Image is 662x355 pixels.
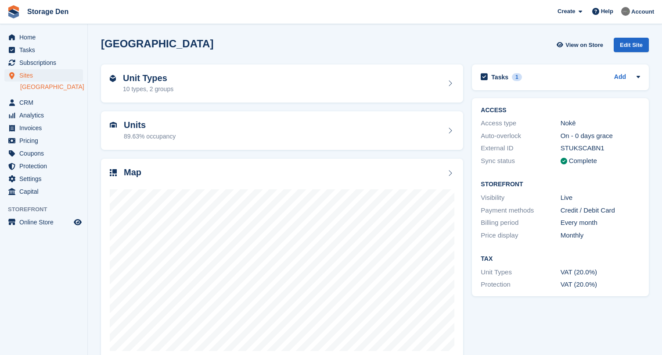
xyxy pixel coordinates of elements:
[4,96,83,109] a: menu
[19,57,72,69] span: Subscriptions
[123,85,173,94] div: 10 types, 2 groups
[561,280,640,290] div: VAT (20.0%)
[19,69,72,82] span: Sites
[561,231,640,241] div: Monthly
[4,147,83,160] a: menu
[481,218,560,228] div: Billing period
[110,169,117,176] img: map-icn-33ee37083ee616e46c38cad1a60f524a97daa1e2b2c8c0bc3eb3415660979fc1.svg
[481,206,560,216] div: Payment methods
[481,118,560,128] div: Access type
[614,72,626,82] a: Add
[19,135,72,147] span: Pricing
[4,31,83,43] a: menu
[481,267,560,277] div: Unit Types
[481,193,560,203] div: Visibility
[561,267,640,277] div: VAT (20.0%)
[614,38,649,56] a: Edit Site
[19,160,72,172] span: Protection
[24,4,72,19] a: Storage Den
[4,57,83,69] a: menu
[601,7,613,16] span: Help
[561,131,640,141] div: On - 0 days grace
[481,131,560,141] div: Auto-overlock
[124,120,176,130] h2: Units
[4,160,83,172] a: menu
[561,118,640,128] div: Nokē
[19,122,72,134] span: Invoices
[565,41,603,50] span: View on Store
[569,156,597,166] div: Complete
[491,73,508,81] h2: Tasks
[19,185,72,198] span: Capital
[110,75,116,82] img: unit-type-icn-2b2737a686de81e16bb02015468b77c625bbabd49415b5ef34ead5e3b44a266d.svg
[481,256,640,263] h2: Tax
[19,31,72,43] span: Home
[561,206,640,216] div: Credit / Debit Card
[4,122,83,134] a: menu
[561,193,640,203] div: Live
[481,107,640,114] h2: ACCESS
[19,44,72,56] span: Tasks
[123,73,173,83] h2: Unit Types
[481,143,560,153] div: External ID
[561,218,640,228] div: Every month
[19,173,72,185] span: Settings
[72,217,83,227] a: Preview store
[621,7,630,16] img: Brian Barbour
[481,231,560,241] div: Price display
[614,38,649,52] div: Edit Site
[481,156,560,166] div: Sync status
[8,205,87,214] span: Storefront
[558,7,575,16] span: Create
[4,69,83,82] a: menu
[4,109,83,121] a: menu
[124,132,176,141] div: 89.63% occupancy
[7,5,20,18] img: stora-icon-8386f47178a22dfd0bd8f6a31ec36ba5ce8667c1dd55bd0f319d3a0aa187defe.svg
[4,185,83,198] a: menu
[4,44,83,56] a: menu
[101,111,463,150] a: Units 89.63% occupancy
[101,64,463,103] a: Unit Types 10 types, 2 groups
[481,280,560,290] div: Protection
[19,216,72,228] span: Online Store
[19,96,72,109] span: CRM
[512,73,522,81] div: 1
[110,122,117,128] img: unit-icn-7be61d7bf1b0ce9d3e12c5938cc71ed9869f7b940bace4675aadf7bd6d80202e.svg
[4,216,83,228] a: menu
[19,109,72,121] span: Analytics
[101,38,213,50] h2: [GEOGRAPHIC_DATA]
[20,83,83,91] a: [GEOGRAPHIC_DATA]
[19,147,72,160] span: Coupons
[555,38,607,52] a: View on Store
[4,173,83,185] a: menu
[4,135,83,147] a: menu
[561,143,640,153] div: STUKSCABN1
[481,181,640,188] h2: Storefront
[124,167,141,177] h2: Map
[631,7,654,16] span: Account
